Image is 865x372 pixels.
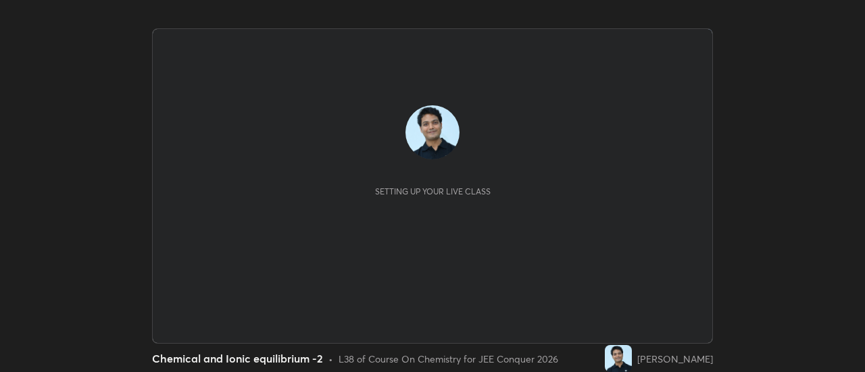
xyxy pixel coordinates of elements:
div: L38 of Course On Chemistry for JEE Conquer 2026 [339,352,558,366]
div: Setting up your live class [375,186,491,196]
div: • [328,352,333,366]
img: a66c93c3f3b24783b2fbdc83a771ea14.jpg [405,105,460,159]
div: [PERSON_NAME] [637,352,713,366]
div: Chemical and Ionic equilibrium -2 [152,350,323,367]
img: a66c93c3f3b24783b2fbdc83a771ea14.jpg [605,345,632,372]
